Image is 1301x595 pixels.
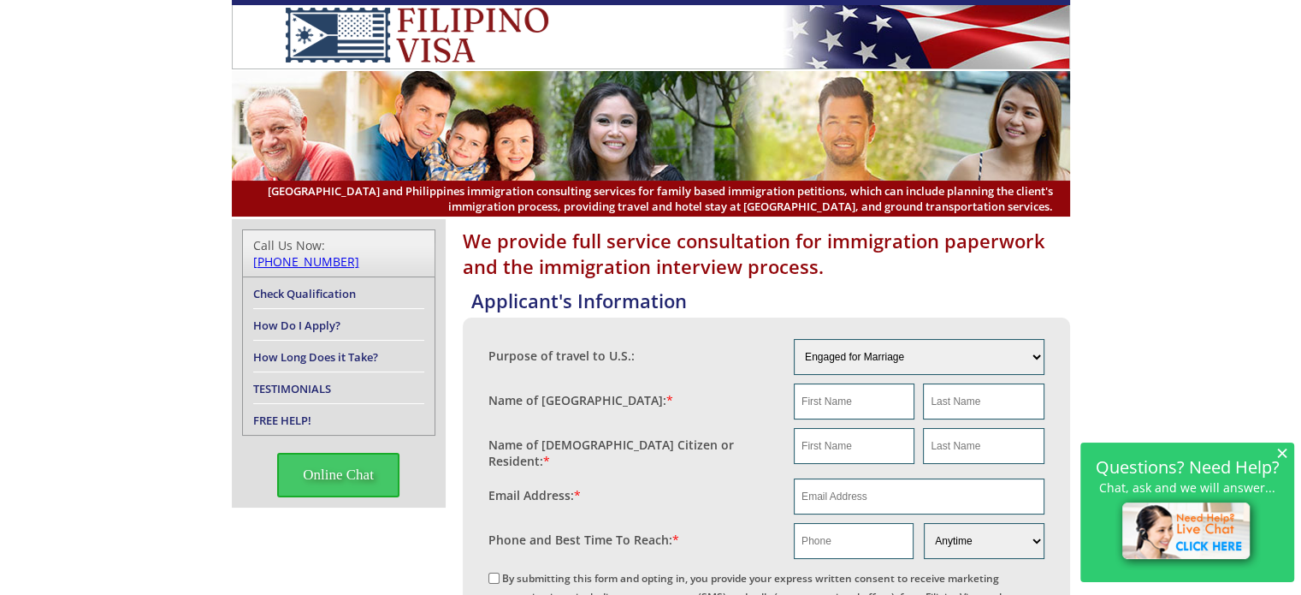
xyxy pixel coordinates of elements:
span: × [1276,445,1288,460]
h2: Questions? Need Help? [1089,460,1286,474]
input: First Name [794,384,914,419]
div: Call Us Now: [253,237,424,270]
h4: Applicant's Information [471,288,1070,313]
label: Email Address: [488,487,581,503]
input: By submitting this form and opting in, you provide your express written consent to receive market... [488,573,500,584]
input: First Name [794,428,914,464]
span: [GEOGRAPHIC_DATA] and Philippines immigration consulting services for family based immigration pe... [249,183,1053,214]
img: live-chat-icon.png [1115,495,1261,570]
select: Phone and Best Reach Time are required. [924,523,1044,559]
a: Check Qualification [253,286,356,301]
span: Online Chat [277,453,399,497]
input: Phone [794,523,914,559]
p: Chat, ask and we will answer... [1089,480,1286,495]
a: [PHONE_NUMBER] [253,253,359,270]
input: Last Name [923,428,1044,464]
label: Purpose of travel to U.S.: [488,348,635,364]
input: Last Name [923,384,1044,419]
a: FREE HELP! [253,413,311,428]
a: How Do I Apply? [253,318,340,333]
h1: We provide full service consultation for immigration paperwork and the immigration interview proc... [463,228,1070,279]
a: TESTIMONIALS [253,381,331,396]
label: Phone and Best Time To Reach: [488,532,679,548]
label: Name of [GEOGRAPHIC_DATA]: [488,392,673,408]
a: How Long Does it Take? [253,349,378,365]
label: Name of [DEMOGRAPHIC_DATA] Citizen or Resident: [488,437,778,469]
input: Email Address [794,479,1044,515]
